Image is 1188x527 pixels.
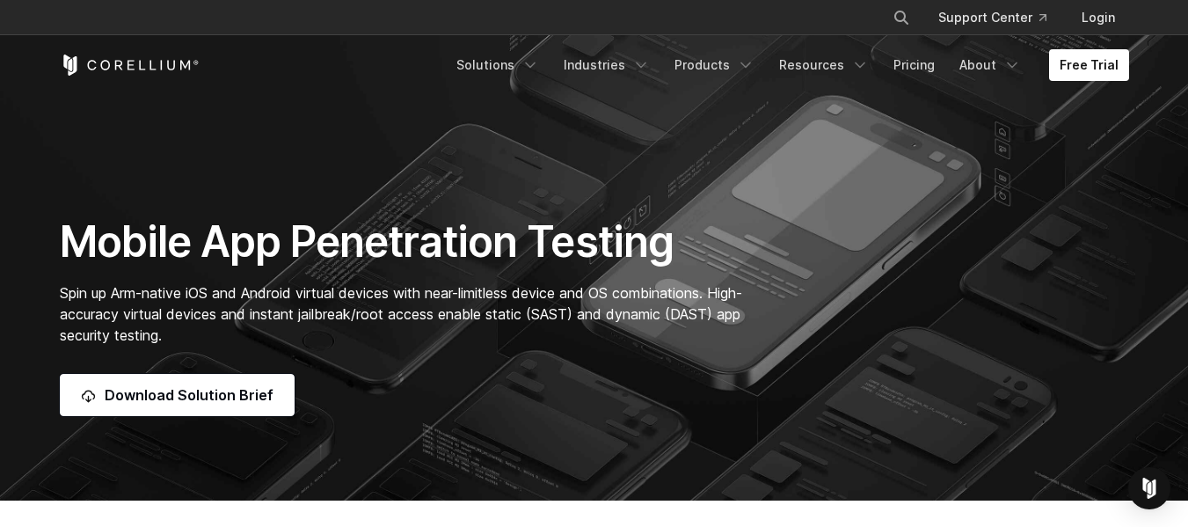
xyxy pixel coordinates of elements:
a: Support Center [924,2,1060,33]
a: About [949,49,1031,81]
a: Industries [553,49,660,81]
a: Products [664,49,765,81]
a: Resources [769,49,879,81]
span: Spin up Arm-native iOS and Android virtual devices with near-limitless device and OS combinations... [60,284,742,344]
button: Search [886,2,917,33]
div: Navigation Menu [871,2,1129,33]
a: Solutions [446,49,550,81]
a: Pricing [883,49,945,81]
a: Corellium Home [60,55,200,76]
a: Login [1068,2,1129,33]
div: Navigation Menu [446,49,1129,81]
div: Open Intercom Messenger [1128,467,1170,509]
a: Free Trial [1049,49,1129,81]
h1: Mobile App Penetration Testing [60,216,761,268]
a: Download Solution Brief [60,374,295,416]
span: Download Solution Brief [105,384,273,406]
